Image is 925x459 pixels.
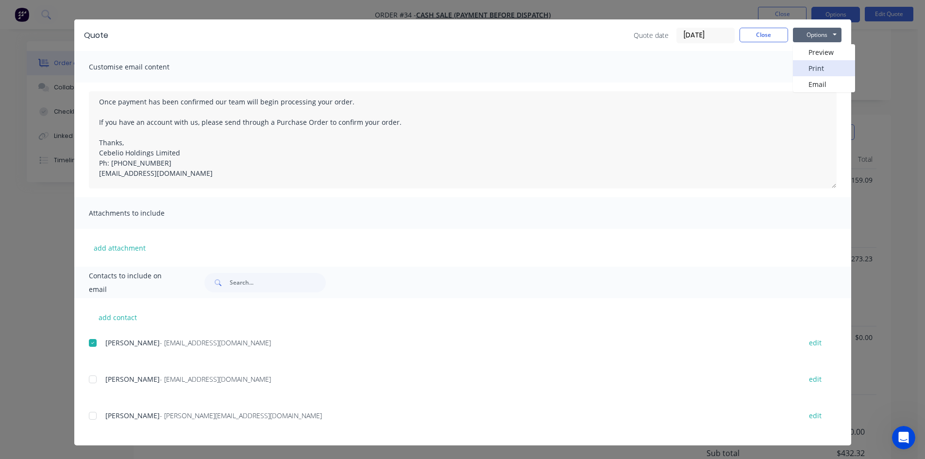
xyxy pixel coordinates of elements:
[634,30,669,40] span: Quote date
[740,28,788,42] button: Close
[803,373,827,386] button: edit
[84,30,108,41] div: Quote
[230,273,326,292] input: Search...
[160,374,271,384] span: - [EMAIL_ADDRESS][DOMAIN_NAME]
[160,338,271,347] span: - [EMAIL_ADDRESS][DOMAIN_NAME]
[803,409,827,422] button: edit
[793,76,855,92] button: Email
[793,60,855,76] button: Print
[160,411,322,420] span: - [PERSON_NAME][EMAIL_ADDRESS][DOMAIN_NAME]
[892,426,915,449] iframe: Intercom live chat
[89,240,151,255] button: add attachment
[803,336,827,349] button: edit
[89,60,196,74] span: Customise email content
[89,91,837,188] textarea: Hi, Thanks for your enquiry, please see attched Quote for your consideration. If everything looks...
[89,310,147,324] button: add contact
[105,338,160,347] span: [PERSON_NAME]
[89,269,181,296] span: Contacts to include on email
[105,411,160,420] span: [PERSON_NAME]
[105,374,160,384] span: [PERSON_NAME]
[89,206,196,220] span: Attachments to include
[793,28,841,42] button: Options
[793,44,855,60] button: Preview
